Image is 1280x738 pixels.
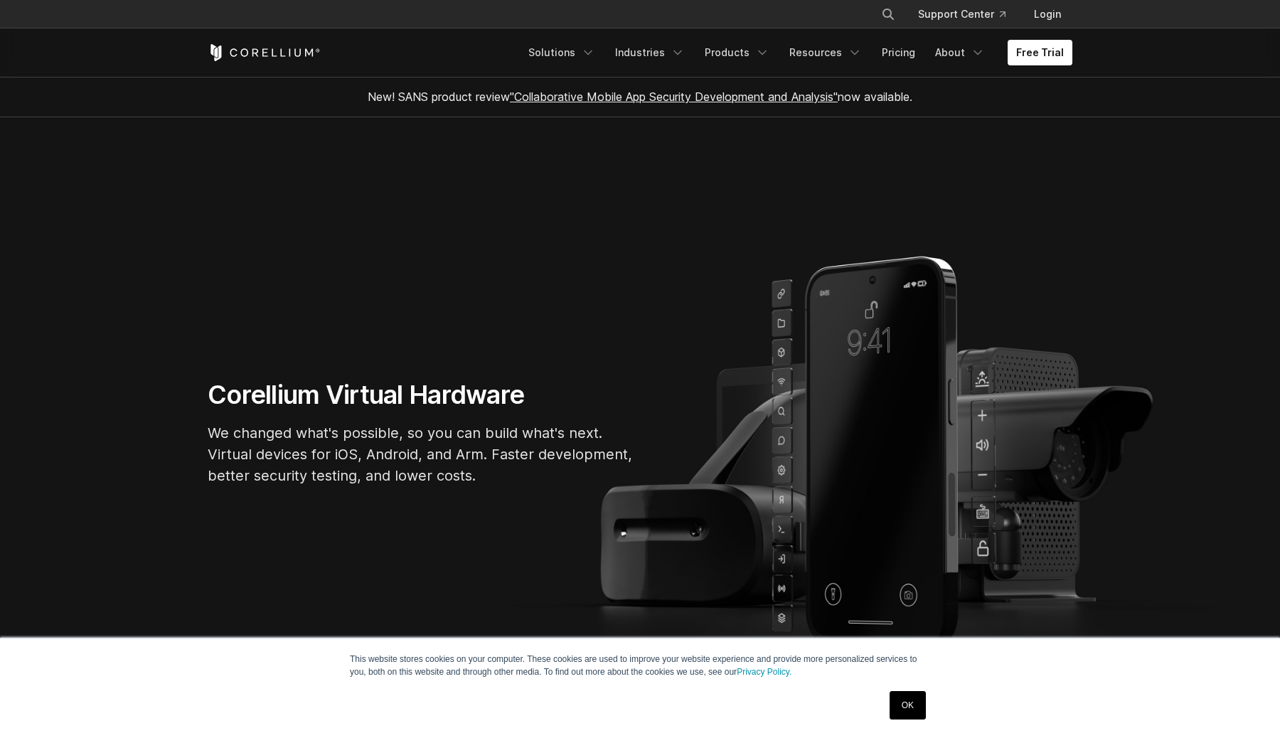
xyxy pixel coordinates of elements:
[607,40,693,65] a: Industries
[875,1,901,27] button: Search
[208,422,634,486] p: We changed what's possible, so you can build what's next. Virtual devices for iOS, Android, and A...
[873,40,924,65] a: Pricing
[1023,1,1072,27] a: Login
[368,90,912,104] span: New! SANS product review now available.
[737,667,791,677] a: Privacy Policy.
[350,653,930,678] p: This website stores cookies on your computer. These cookies are used to improve your website expe...
[520,40,604,65] a: Solutions
[696,40,778,65] a: Products
[208,379,634,411] h1: Corellium Virtual Hardware
[890,691,926,720] a: OK
[907,1,1017,27] a: Support Center
[520,40,1072,65] div: Navigation Menu
[927,40,993,65] a: About
[864,1,1072,27] div: Navigation Menu
[1008,40,1072,65] a: Free Trial
[781,40,870,65] a: Resources
[510,90,838,104] a: "Collaborative Mobile App Security Development and Analysis"
[208,44,321,61] a: Corellium Home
